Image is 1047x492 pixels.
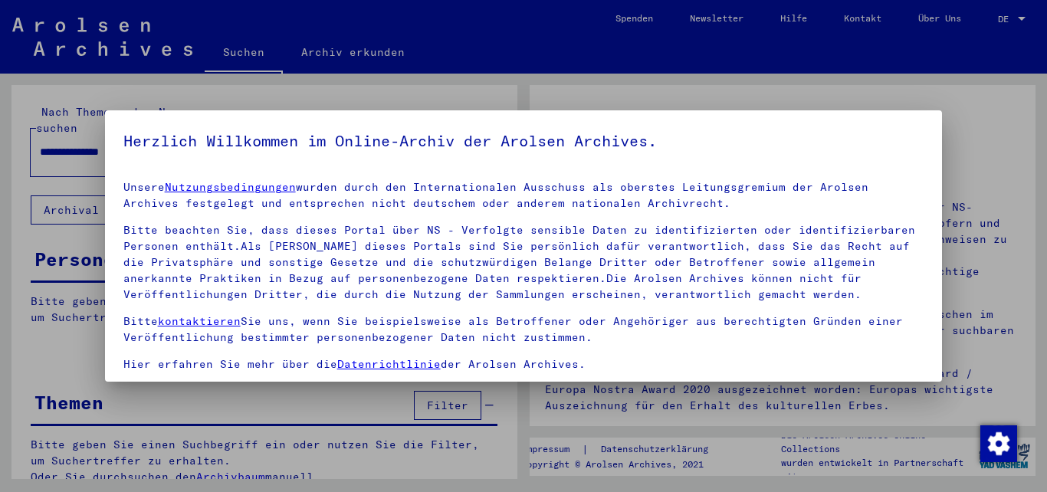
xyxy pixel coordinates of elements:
[158,314,241,328] a: kontaktieren
[123,179,924,212] p: Unsere wurden durch den Internationalen Ausschuss als oberstes Leitungsgremium der Arolsen Archiv...
[337,357,441,371] a: Datenrichtlinie
[123,313,924,346] p: Bitte Sie uns, wenn Sie beispielsweise als Betroffener oder Angehöriger aus berechtigten Gründen ...
[165,180,296,194] a: Nutzungsbedingungen
[980,425,1017,462] img: Zustimmung ändern
[980,425,1016,461] div: Zustimmung ändern
[123,222,924,303] p: Bitte beachten Sie, dass dieses Portal über NS - Verfolgte sensible Daten zu identifizierten oder...
[123,129,924,153] h5: Herzlich Willkommen im Online-Archiv der Arolsen Archives.
[123,356,924,372] p: Hier erfahren Sie mehr über die der Arolsen Archives.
